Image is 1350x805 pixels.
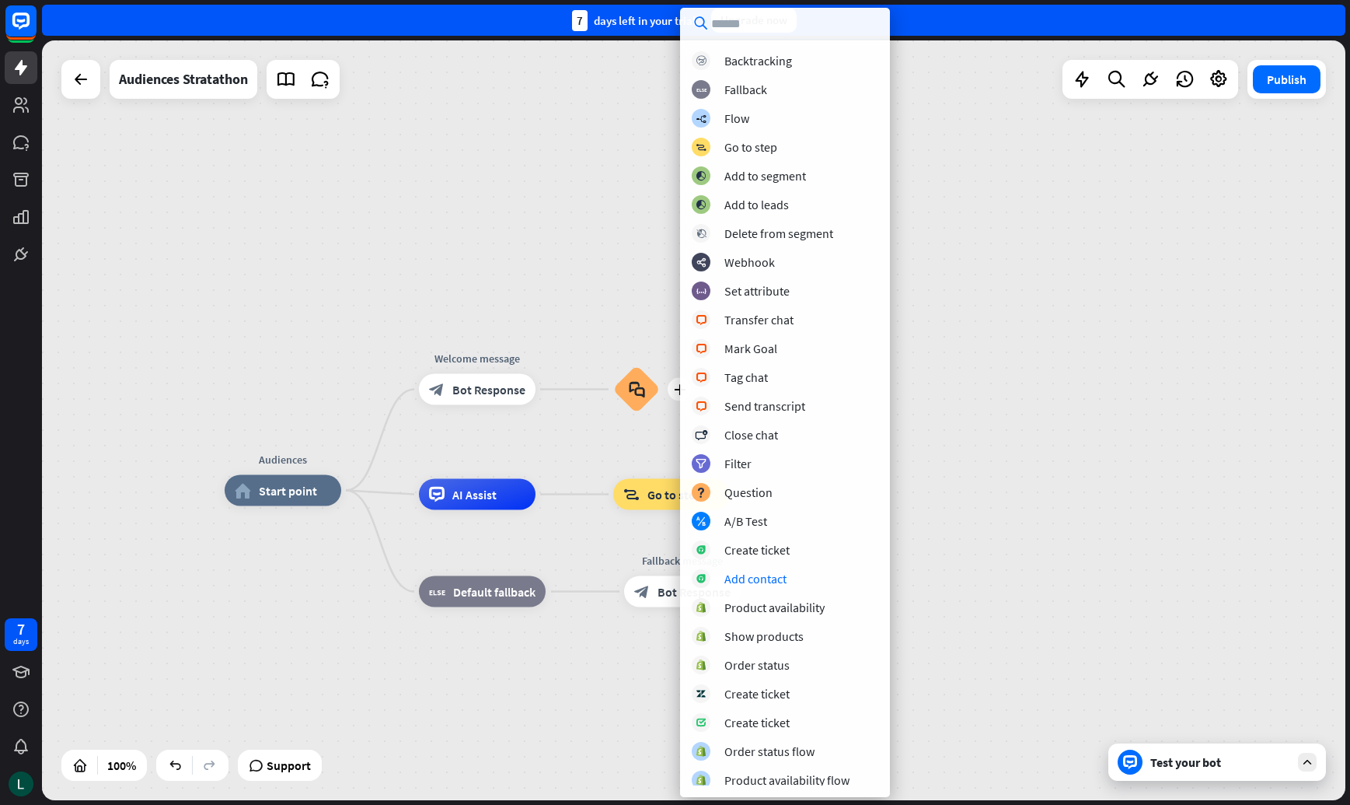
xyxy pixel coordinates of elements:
[213,452,353,467] div: Audiences
[724,485,773,500] div: Question
[724,744,815,759] div: Order status flow
[696,85,706,95] i: block_fallback
[12,6,59,53] button: Open LiveChat chat widget
[696,344,707,354] i: block_livechat
[724,571,787,586] div: Add contact
[724,369,768,385] div: Tag chat
[724,772,849,788] div: Product availability flow
[696,171,706,181] i: block_add_to_segment
[724,456,752,471] div: Filter
[17,622,25,636] div: 7
[103,753,141,778] div: 100%
[696,516,706,527] i: block_ab_testing
[696,56,706,66] i: block_backtracking
[724,341,777,356] div: Mark Goal
[647,487,702,502] span: Go to step
[696,488,706,498] i: block_question
[724,226,833,241] div: Delete from segment
[674,384,685,395] i: plus
[724,283,790,299] div: Set attribute
[5,618,37,651] a: 7 days
[429,382,445,397] i: block_bot_response
[267,753,311,778] span: Support
[429,584,445,600] i: block_fallback
[696,257,706,268] i: webhooks
[235,483,251,499] i: home_2
[724,82,767,97] div: Fallback
[724,110,749,126] div: Flow
[612,553,752,569] div: Fallback message
[724,139,777,155] div: Go to step
[658,584,731,600] span: Bot Response
[696,373,707,383] i: block_livechat
[696,401,707,411] i: block_livechat
[634,584,650,600] i: block_bot_response
[724,168,806,184] div: Add to segment
[623,487,640,502] i: block_goto
[696,459,706,469] i: filter
[724,254,775,270] div: Webhook
[724,715,790,730] div: Create ticket
[724,197,789,212] div: Add to leads
[724,686,790,702] div: Create ticket
[724,513,767,529] div: A/B Test
[452,382,525,397] span: Bot Response
[724,600,825,615] div: Product availability
[724,427,778,443] div: Close chat
[724,312,794,327] div: Transfer chat
[695,430,707,440] i: block_close_chat
[629,381,645,398] i: block_faq
[724,628,804,644] div: Show products
[572,10,588,31] div: 7
[452,487,497,502] span: AI Assist
[696,229,706,239] i: block_delete_from_segment
[724,398,805,414] div: Send transcript
[453,584,535,600] span: Default fallback
[259,483,317,499] span: Start point
[1253,65,1320,93] button: Publish
[119,60,248,99] div: Audiences Stratathon
[407,351,547,366] div: Welcome message
[696,200,706,210] i: block_add_to_segment
[696,142,706,152] i: block_goto
[724,542,790,558] div: Create ticket
[1150,754,1290,770] div: Test your bot
[724,53,792,68] div: Backtracking
[696,315,707,325] i: block_livechat
[13,636,29,647] div: days
[696,286,706,296] i: block_set_attribute
[696,114,706,124] i: builder_tree
[724,657,790,673] div: Order status
[572,10,699,31] div: days left in your trial.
